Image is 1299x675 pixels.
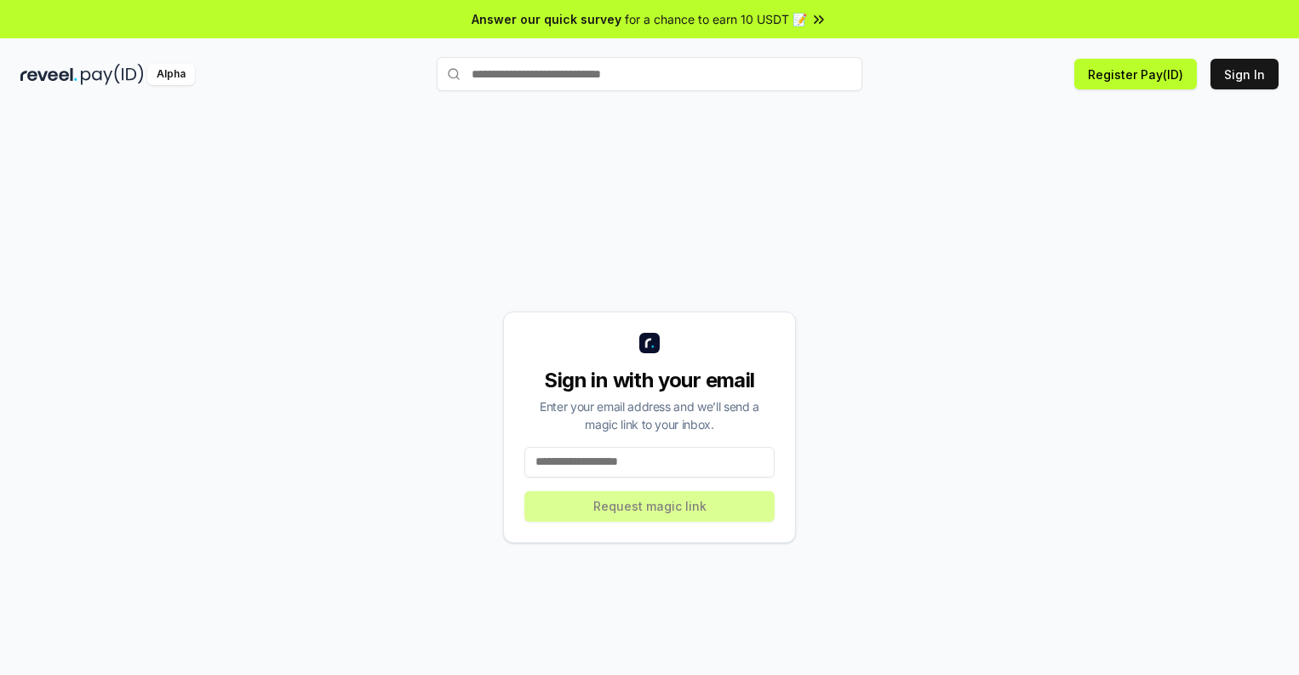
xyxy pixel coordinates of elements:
div: Sign in with your email [524,367,775,394]
div: Enter your email address and we’ll send a magic link to your inbox. [524,398,775,433]
button: Register Pay(ID) [1074,59,1197,89]
img: reveel_dark [20,64,77,85]
div: Alpha [147,64,195,85]
img: logo_small [639,333,660,353]
button: Sign In [1210,59,1279,89]
span: for a chance to earn 10 USDT 📝 [625,10,807,28]
img: pay_id [81,64,144,85]
span: Answer our quick survey [472,10,621,28]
